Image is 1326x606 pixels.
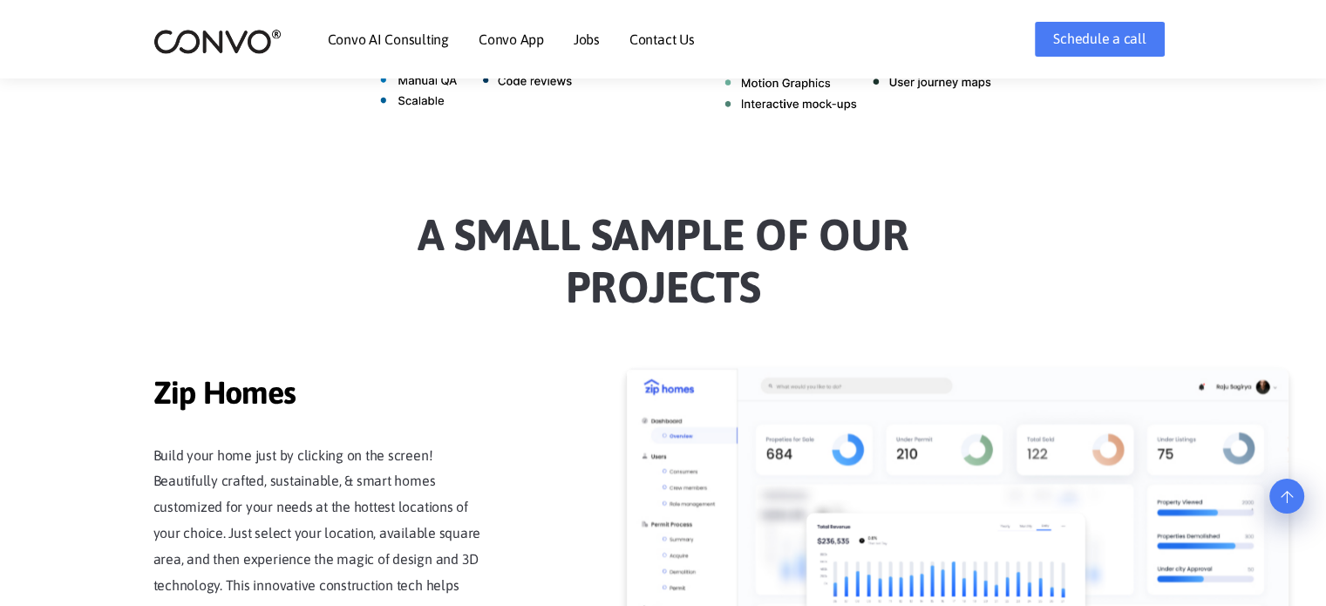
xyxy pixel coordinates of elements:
h2: a Small sample of our projects [180,208,1147,326]
a: Jobs [574,32,600,46]
a: Convo AI Consulting [328,32,449,46]
img: logo_2.png [153,28,282,55]
span: Zip Homes [153,374,485,416]
a: Convo App [479,32,544,46]
a: Contact Us [629,32,695,46]
a: Schedule a call [1035,22,1164,57]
